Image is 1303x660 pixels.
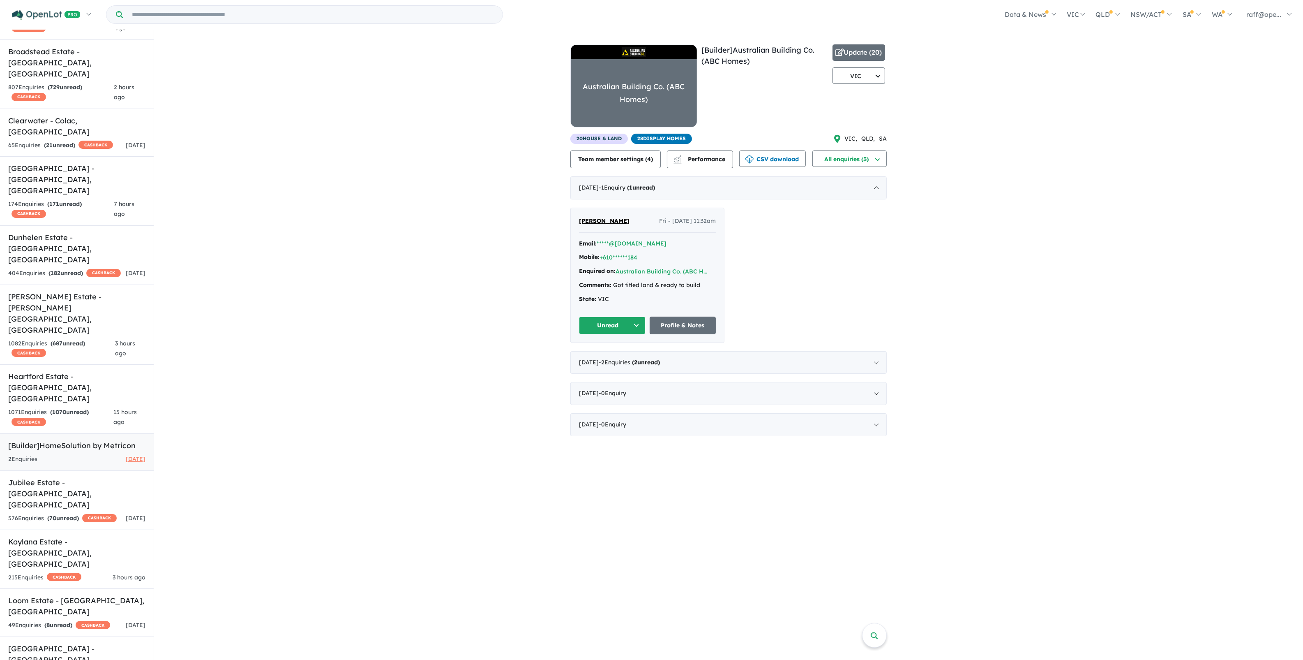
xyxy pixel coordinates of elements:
span: - 0 Enquir y [599,421,626,428]
span: [PERSON_NAME] [579,217,630,225]
span: 171 [49,200,59,208]
a: [Builder]Australian Building Co. (ABC Homes) [701,45,814,66]
div: 215 Enquir ies [8,573,81,583]
span: 21 [46,141,53,149]
button: Unread [579,317,646,334]
span: 182 [51,269,60,277]
h5: Broadstead Estate - [GEOGRAPHIC_DATA] , [GEOGRAPHIC_DATA] [8,46,145,79]
input: Try estate name, suburb, builder or developer [125,6,501,23]
h5: [GEOGRAPHIC_DATA] - [GEOGRAPHIC_DATA] , [GEOGRAPHIC_DATA] [8,163,145,196]
span: - 1 Enquir y [599,184,655,191]
a: Profile & Notes [650,317,716,334]
img: line-chart.svg [674,155,681,160]
span: 20 House & Land [570,134,628,144]
span: [DATE] [126,514,145,522]
button: CSV download [739,151,806,167]
img: bar-chart.svg [673,158,682,163]
img: Openlot PRO Logo White [12,10,81,20]
div: 1071 Enquir ies [8,408,113,427]
span: CASHBACK [12,93,46,101]
a: Australian Building Co. (ABC Homes)Australian Building Co. (ABC Homes) [570,44,697,134]
div: 807 Enquir ies [8,83,114,102]
span: - 2 Enquir ies [599,359,660,366]
span: 7 hours ago [114,200,134,218]
strong: ( unread) [632,359,660,366]
strong: Enquired on: [579,267,616,275]
button: Team member settings (4) [570,151,661,168]
button: Australian Building Co. (ABC H... [616,267,707,276]
h5: [Builder] HomeSolution by Metricon [8,440,145,451]
a: Australian Building Co. (ABC H... [616,268,707,275]
span: 687 [53,340,62,347]
span: Fri - [DATE] 11:32am [659,216,716,226]
strong: Mobile: [579,253,600,261]
strong: Email: [579,240,597,247]
div: 49 Enquir ies [8,621,110,630]
span: 1 [629,184,632,191]
span: QLD , [861,134,875,144]
span: CASHBACK [47,573,81,581]
h5: Heartford Estate - [GEOGRAPHIC_DATA] , [GEOGRAPHIC_DATA] [8,371,145,404]
span: CASHBACK [76,621,110,629]
span: CASHBACK [12,418,46,426]
div: 2 Enquir ies [8,454,37,464]
span: 729 [50,83,60,91]
span: [DATE] [126,141,145,149]
strong: ( unread) [48,83,82,91]
strong: State: [579,295,596,303]
strong: ( unread) [48,269,83,277]
h5: Kaylana Estate - [GEOGRAPHIC_DATA] , [GEOGRAPHIC_DATA] [8,536,145,570]
span: 3 hours ago [115,340,135,357]
button: VIC [833,67,885,84]
strong: ( unread) [627,184,655,191]
span: CASHBACK [12,349,46,357]
button: Update (20) [833,44,885,61]
span: - 0 Enquir y [599,389,626,397]
h5: Loom Estate - [GEOGRAPHIC_DATA] , [GEOGRAPHIC_DATA] [8,595,145,617]
span: CASHBACK [78,141,113,149]
h5: Dunhelen Estate - [GEOGRAPHIC_DATA] , [GEOGRAPHIC_DATA] [8,232,145,265]
span: 2 [634,359,637,366]
span: CASHBACK [82,514,117,522]
span: 8 [46,621,50,629]
span: 15 hours ago [113,408,137,426]
strong: ( unread) [47,200,82,208]
span: 28 Display Homes [631,134,692,144]
span: 3 hours ago [113,574,145,581]
strong: ( unread) [51,340,85,347]
span: [DATE] [126,621,145,629]
span: CASHBACK [86,269,121,277]
strong: ( unread) [47,514,79,522]
span: 2 hours ago [114,83,134,101]
div: VIC [579,294,716,304]
a: [PERSON_NAME] [579,216,630,226]
div: 576 Enquir ies [8,514,117,523]
div: 65 Enquir ies [8,141,113,151]
span: 1070 [52,408,66,416]
h5: [PERSON_NAME] Estate - [PERSON_NAME][GEOGRAPHIC_DATA] , [GEOGRAPHIC_DATA] [8,291,145,336]
span: CASHBACK [12,210,46,218]
button: All enquiries (3) [812,151,887,167]
strong: ( unread) [44,621,72,629]
span: SA [879,134,887,144]
img: download icon [745,155,754,164]
button: Performance [667,151,733,168]
span: Performance [675,155,725,163]
strong: ( unread) [50,408,89,416]
strong: ( unread) [44,141,75,149]
div: Got titled land & ready to build [579,280,716,290]
img: Australian Building Co. (ABC Homes) [622,47,646,57]
div: Australian Building Co. (ABC Homes) [571,81,697,106]
span: [DATE] [126,455,145,463]
div: [DATE] [570,413,887,436]
span: 4 [647,155,651,163]
h5: Clearwater - Colac , [GEOGRAPHIC_DATA] [8,115,145,137]
div: 174 Enquir ies [8,199,114,219]
div: [DATE] [570,351,887,374]
span: [DATE] [126,269,145,277]
span: 70 [49,514,56,522]
div: [DATE] [570,382,887,405]
span: raff@ope... [1246,10,1281,19]
strong: Comments: [579,281,611,289]
div: 404 Enquir ies [8,269,121,278]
